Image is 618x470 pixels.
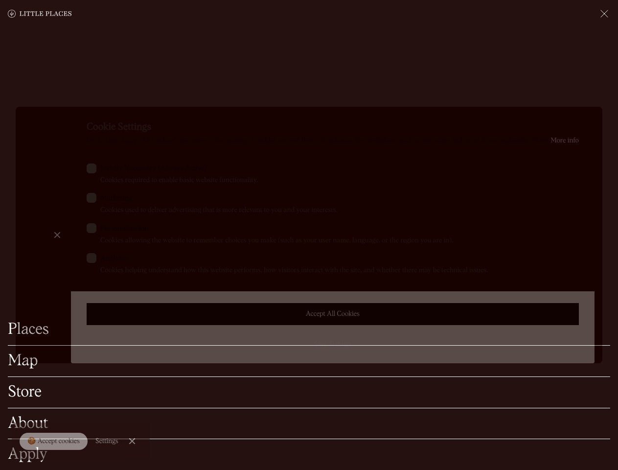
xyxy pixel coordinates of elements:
span: Marketing [100,193,133,204]
div: By clicking “Accept All Cookies”, you agree to the storing of cookies on your device to enhance s... [87,136,579,146]
div: Cookies helping understand how this website performs, how visitors interact with the site, and wh... [100,266,579,276]
div: Cookie Settings [87,120,579,134]
a: Close Cookie Preference Manager [47,225,67,245]
div: Accept All Cookies [97,310,569,317]
a: Save Settings [87,333,579,355]
div: Strictly Necessary (Always Active) [100,164,579,174]
span: Personalization [100,224,149,234]
span: Analytics [100,254,130,264]
a: More info [550,137,579,144]
form: ck-form [87,146,579,350]
div: Cookies used to deliver advertising that is more relevant to you and your interests. [100,206,579,215]
div: Cookies required to enable basic website functionality. [100,176,579,186]
div: Save Settings [87,341,579,348]
div: Cookies allowing the website to remember choices you make (such as your user name, language, or t... [100,236,579,246]
a: Accept All Cookies [87,303,579,325]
